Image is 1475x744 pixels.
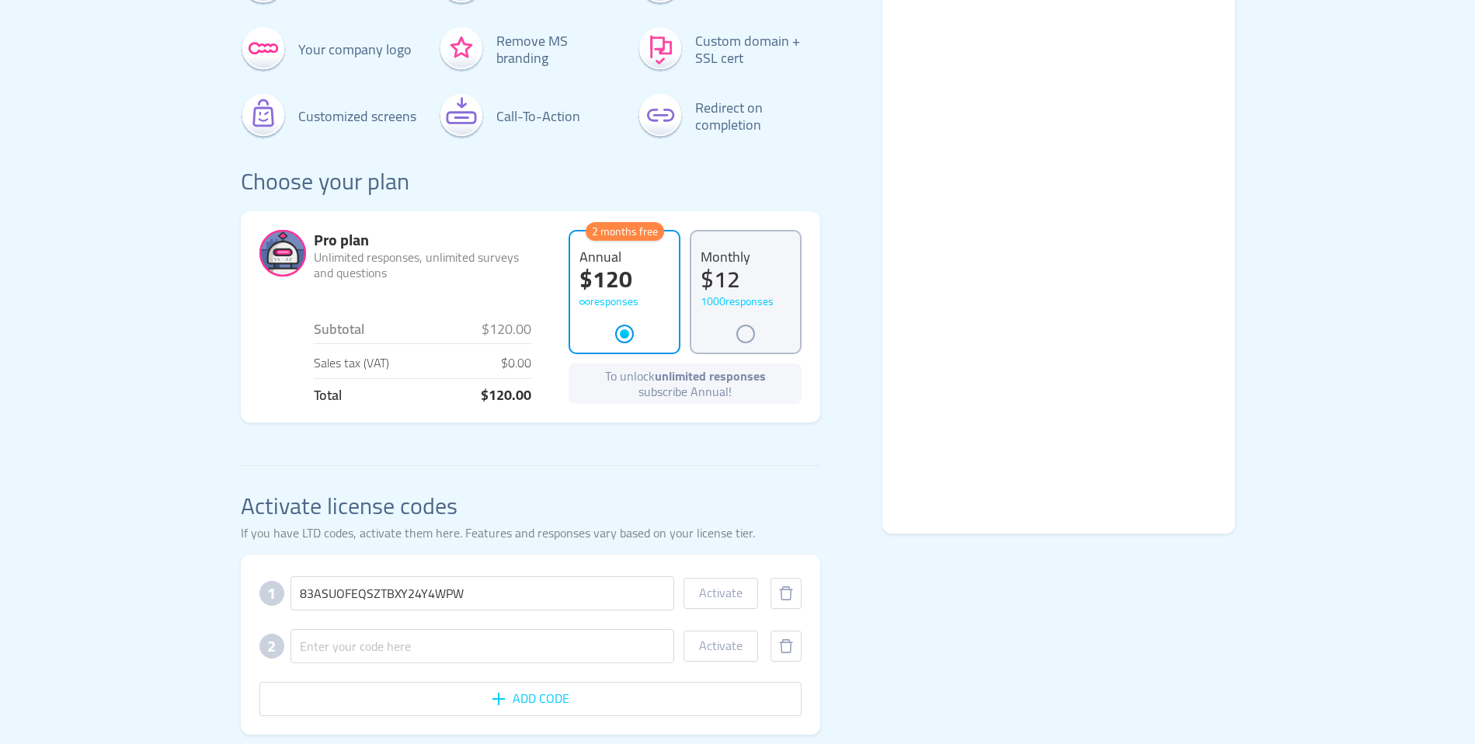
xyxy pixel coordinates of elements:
span: Annual [579,250,670,264]
span: $120.00 [481,387,531,405]
span: unlimited responses [655,364,766,388]
span: $120.00 [482,321,531,339]
button: icon: plusAdd code [259,682,802,716]
input: Enter your code here [290,576,675,610]
span: 1 [267,576,276,610]
span: $120 [579,267,670,290]
span: Monthly [701,250,791,264]
span: 2 [267,629,276,663]
div: responses [701,295,791,308]
span: Total [314,387,342,405]
span: 1000 [701,291,725,311]
span: Subtotal [314,321,364,339]
h2: Choose your plan [241,164,821,199]
div: Unlimited responses, unlimited surveys and questions [314,249,532,280]
span: $12 [701,267,791,290]
button: Activate [684,631,758,662]
span: Remove MS branding [496,33,622,68]
span: Call-To-Action [496,108,580,126]
span: Redirect on completion [695,99,821,134]
span: Your company logo [298,41,412,59]
span: $0.00 [501,355,531,370]
h2: Activate license codes [241,488,821,523]
i: icon: delete [778,638,794,654]
div: To unlock subscribe Annual! [569,363,802,404]
span: 2 months free [586,222,664,241]
button: Activate [684,578,758,609]
input: Enter your code here [290,629,675,663]
span: Custom domain + SSL cert [695,33,821,68]
span: Customized screens [298,108,416,126]
iframe: Chatra live chat [1207,561,1467,734]
span: Sales tax (VAT) [314,355,389,370]
i: icon: delete [778,586,794,601]
div: responses [579,295,670,308]
span: Pro plan [314,230,369,249]
p: If you have LTD codes, activate them here. Features and responses vary based on your license tier. [241,523,821,542]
